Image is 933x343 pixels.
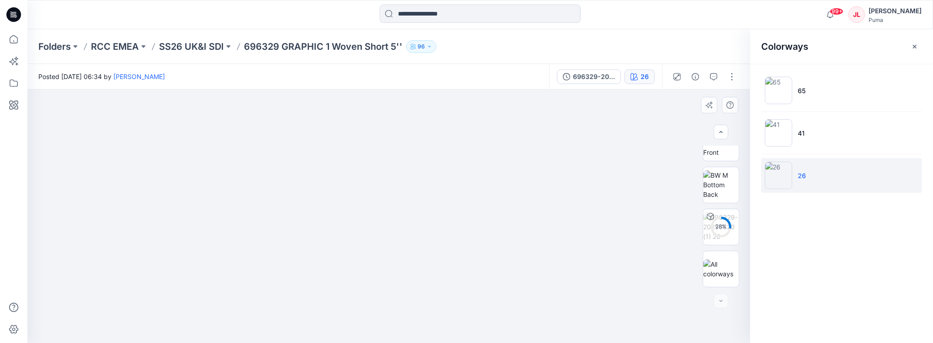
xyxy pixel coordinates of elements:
p: 65 [798,86,806,95]
p: 26 [798,171,806,180]
span: 99+ [830,8,843,15]
a: SS26 UK&I SDI [159,40,224,53]
p: 96 [418,42,425,52]
div: [PERSON_NAME] [869,5,922,16]
img: 41 [765,119,792,147]
button: 96 [406,40,436,53]
p: 41 [798,128,805,138]
button: Details [688,69,703,84]
div: Puma [869,16,922,23]
div: JL [848,6,865,23]
div: 696329-20250820 (1) [573,72,615,82]
span: Posted [DATE] 06:34 by [38,72,165,81]
img: All colorways [703,259,739,279]
a: Folders [38,40,71,53]
img: BW M Bottom Back [703,170,739,199]
p: 696329 GRAPHIC 1 Woven Short 5'' [244,40,403,53]
div: 26 [641,72,649,82]
img: 65 [765,77,792,104]
a: [PERSON_NAME] [113,73,165,80]
div: 28 % [710,223,732,231]
img: eyJhbGciOiJIUzI1NiIsImtpZCI6IjAiLCJzbHQiOiJzZXMiLCJ0eXAiOiJKV1QifQ.eyJkYXRhIjp7InR5cGUiOiJzdG9yYW... [160,77,617,343]
button: 26 [625,69,655,84]
h2: Colorways [761,41,808,52]
img: 26 [765,162,792,189]
button: 696329-20250820 (1) [557,69,621,84]
a: RCC EMEA [91,40,139,53]
img: 696329-20250820 (1) 26 [703,212,739,241]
